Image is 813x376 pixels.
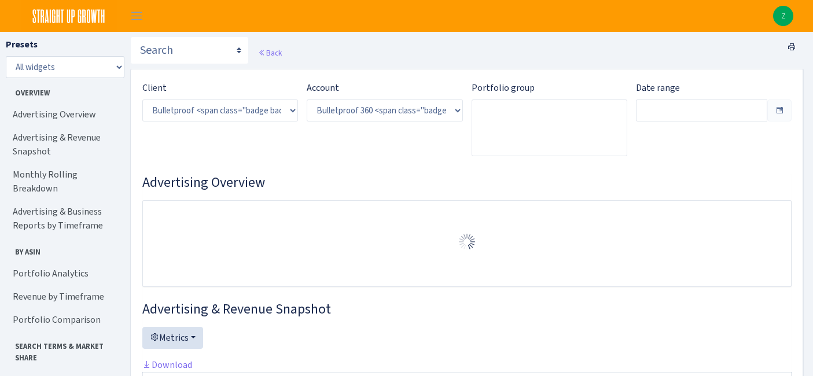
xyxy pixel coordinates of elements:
[472,81,535,95] label: Portfolio group
[6,163,122,200] a: Monthly Rolling Breakdown
[6,242,121,257] span: By ASIN
[6,262,122,285] a: Portfolio Analytics
[6,83,121,98] span: Overview
[6,285,122,308] a: Revenue by Timeframe
[142,81,167,95] label: Client
[6,103,122,126] a: Advertising Overview
[6,126,122,163] a: Advertising & Revenue Snapshot
[6,336,121,363] span: Search Terms & Market Share
[458,233,476,251] img: Preloader
[773,6,793,26] a: Z
[142,359,192,371] a: Download
[307,99,462,121] select: )
[142,174,792,191] h3: Widget #1
[142,301,792,318] h3: Widget #2
[636,81,680,95] label: Date range
[6,38,38,51] label: Presets
[122,6,151,25] button: Toggle navigation
[142,327,203,349] button: Metrics
[6,200,122,237] a: Advertising & Business Reports by Timeframe
[773,6,793,26] img: Zach Belous
[307,81,339,95] label: Account
[258,47,282,58] a: Back
[6,308,122,331] a: Portfolio Comparison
